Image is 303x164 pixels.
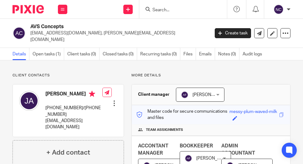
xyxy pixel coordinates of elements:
a: Notes (0) [218,48,239,60]
h3: Client manager [138,91,170,98]
p: Client contacts [13,73,124,78]
p: Master code for secure communications and files [136,108,230,121]
a: Open tasks (1) [33,48,64,60]
span: [PERSON_NAME] [196,156,231,161]
span: Team assignments [146,127,183,132]
p: [EMAIL_ADDRESS][DOMAIN_NAME] [45,118,102,131]
span: [PERSON_NAME] [193,93,227,97]
span: BOOKKEEPER [180,143,213,148]
img: Pixie [13,5,44,13]
a: Recurring tasks (0) [140,48,180,60]
input: Search [152,8,208,13]
img: svg%3E [13,27,26,40]
p: [PHONE_NUMBER]/[PHONE_NUMBER] [45,105,102,118]
a: Client tasks (0) [67,48,100,60]
img: svg%3E [274,4,284,14]
h4: + Add contact [46,148,90,157]
p: [EMAIL_ADDRESS][DOMAIN_NAME], [PERSON_NAME][EMAIL_ADDRESS][DOMAIN_NAME] [30,30,205,43]
div: messy-plum-waved-milk [229,109,277,116]
p: More details [131,73,290,78]
span: ACCONTANT MANAGER [138,143,168,156]
a: Details [13,48,29,60]
a: Closed tasks (0) [103,48,137,60]
h2: AVS Concepts [30,23,170,30]
i: Primary [89,91,95,97]
img: svg%3E [19,91,39,111]
img: svg%3E [181,91,188,99]
a: Emails [199,48,215,60]
a: Files [183,48,196,60]
a: Audit logs [243,48,265,60]
a: Create task [215,28,251,38]
img: svg%3E [185,155,192,162]
h4: [PERSON_NAME] [45,91,102,99]
span: ADMIN ACCOUNTANT [221,143,255,156]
